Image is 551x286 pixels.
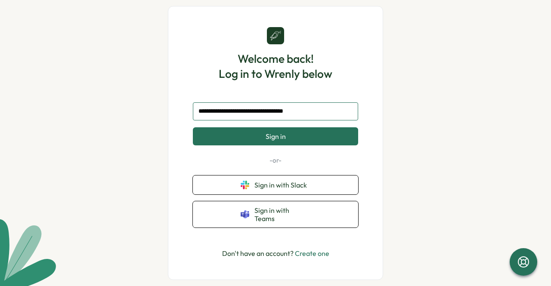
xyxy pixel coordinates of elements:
[295,249,329,258] a: Create one
[222,248,329,259] p: Don't have an account?
[254,206,310,222] span: Sign in with Teams
[193,156,358,165] p: -or-
[254,181,310,189] span: Sign in with Slack
[266,132,286,140] span: Sign in
[193,201,358,228] button: Sign in with Teams
[193,175,358,194] button: Sign in with Slack
[219,51,332,81] h1: Welcome back! Log in to Wrenly below
[193,127,358,145] button: Sign in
